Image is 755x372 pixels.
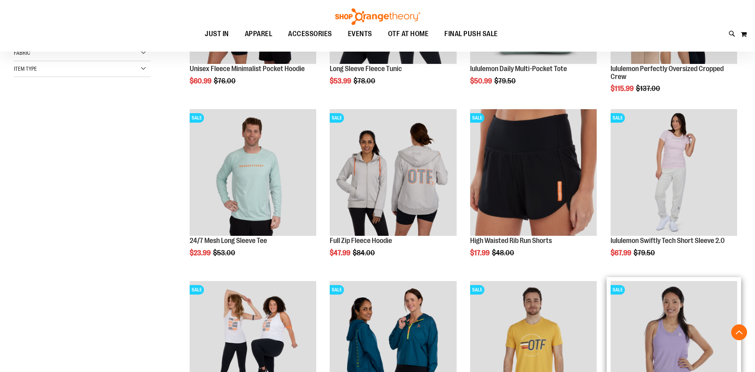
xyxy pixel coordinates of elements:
span: $53.99 [330,77,352,85]
span: SALE [470,113,484,123]
img: Main Image of 1457095 [190,109,316,236]
a: FINAL PUSH SALE [436,25,506,43]
span: Fabric [14,50,30,56]
span: SALE [611,285,625,295]
a: lululemon Daily Multi-Pocket Tote [470,65,567,73]
a: lululemon Swiftly Tech Short Sleeve 2.0 [611,237,725,245]
span: SALE [330,113,344,123]
a: APPAREL [237,25,280,43]
a: lululemon Swiftly Tech Short Sleeve 2.0SALE [611,109,737,237]
div: product [466,105,601,277]
span: $50.99 [470,77,493,85]
a: Main Image of 1457095SALE [190,109,316,237]
span: $47.99 [330,249,352,257]
span: ACCESSORIES [288,25,332,43]
span: $137.00 [636,85,661,93]
span: SALE [190,285,204,295]
a: JUST IN [197,25,237,43]
span: $48.00 [492,249,515,257]
span: $67.99 [611,249,632,257]
span: JUST IN [205,25,229,43]
div: product [607,105,741,277]
a: 24/7 Mesh Long Sleeve Tee [190,237,267,245]
span: $17.99 [470,249,491,257]
a: High Waisted Rib Run Shorts [470,237,552,245]
span: $115.99 [611,85,635,93]
span: FINAL PUSH SALE [444,25,498,43]
div: product [186,105,320,277]
img: High Waisted Rib Run Shorts [470,109,597,236]
img: Main Image of 1457091 [330,109,456,236]
a: Unisex Fleece Minimalist Pocket Hoodie [190,65,305,73]
span: OTF AT HOME [388,25,429,43]
span: SALE [611,113,625,123]
a: EVENTS [340,25,380,43]
a: Main Image of 1457091SALE [330,109,456,237]
span: $53.00 [213,249,236,257]
span: $84.00 [353,249,376,257]
span: $78.00 [353,77,377,85]
span: SALE [190,113,204,123]
a: High Waisted Rib Run ShortsSALE [470,109,597,237]
span: $60.99 [190,77,213,85]
a: Full Zip Fleece Hoodie [330,237,392,245]
span: APPAREL [245,25,273,43]
span: SALE [470,285,484,295]
button: Back To Top [731,324,747,340]
span: $76.00 [214,77,237,85]
a: ACCESSORIES [280,25,340,43]
div: product [326,105,460,277]
span: $79.50 [494,77,517,85]
a: lululemon Perfectly Oversized Cropped Crew [611,65,724,81]
span: $79.50 [634,249,656,257]
span: $23.99 [190,249,212,257]
span: SALE [330,285,344,295]
a: Long Sleeve Fleece Tunic [330,65,402,73]
span: EVENTS [348,25,372,43]
a: OTF AT HOME [380,25,437,43]
span: Item Type [14,66,37,72]
img: lululemon Swiftly Tech Short Sleeve 2.0 [611,109,737,236]
img: Shop Orangetheory [334,8,421,25]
